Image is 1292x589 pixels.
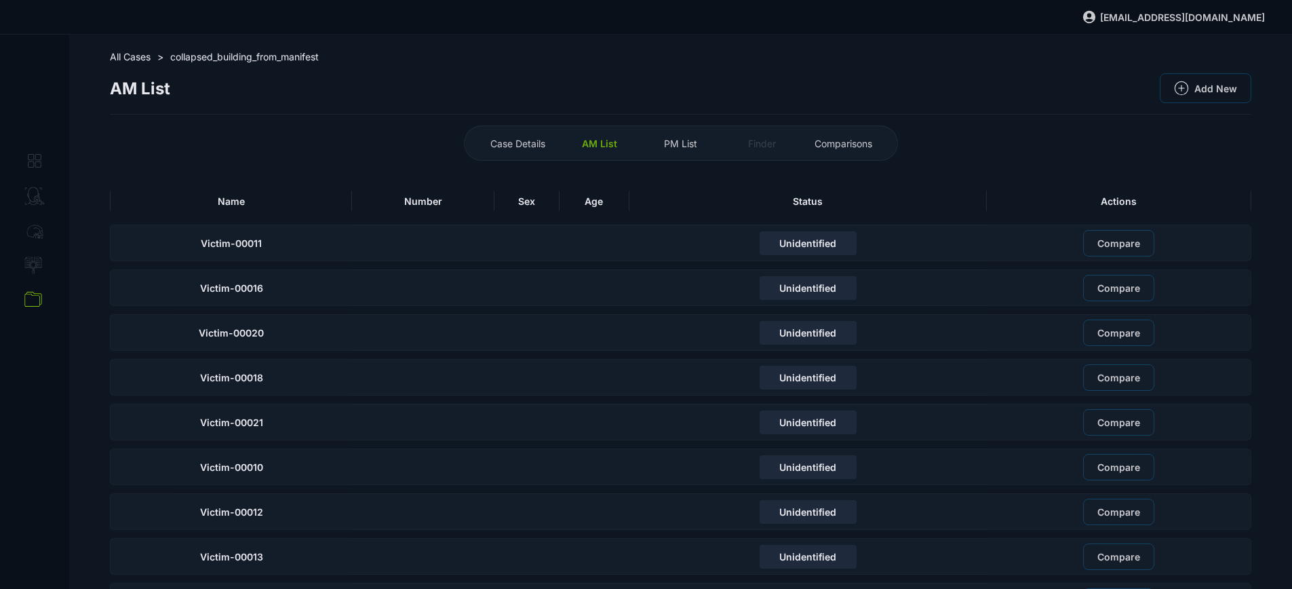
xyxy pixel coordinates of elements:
span: Compare [1097,506,1140,518]
span: Victim-00021 [200,417,263,428]
span: Compare [1097,551,1140,563]
span: Compare [1097,237,1140,249]
span: AM List [110,79,170,98]
span: Unidentified [779,327,836,339]
span: Victim-00018 [200,372,263,383]
button: Compare [1083,454,1154,480]
span: Victim-00010 [200,461,263,473]
span: Unidentified [779,461,836,473]
span: > [157,51,163,62]
span: Actions [1101,195,1137,207]
span: Unidentified [779,282,836,294]
button: Compare [1083,275,1154,301]
span: Name [218,195,245,207]
span: Compare [1097,327,1140,339]
span: All Cases [110,51,151,62]
span: [EMAIL_ADDRESS][DOMAIN_NAME] [1100,12,1265,23]
button: Compare [1083,499,1154,525]
span: Status [793,195,823,207]
span: PM List [664,138,697,149]
span: Compare [1097,417,1140,428]
button: Compare [1083,409,1154,436]
span: Victim-00013 [200,551,263,563]
span: collapsed_building_from_manifest [170,51,319,62]
span: Victim-00016 [200,282,263,294]
span: Number [404,195,442,207]
button: Compare [1083,544,1154,570]
span: Case Details [490,138,545,149]
span: Victim-00020 [199,327,264,339]
span: Sex [518,195,535,207]
span: Victim-00011 [201,237,262,249]
span: Compare [1097,282,1140,294]
span: Add New [1194,83,1237,94]
span: Victim-00012 [200,506,263,518]
button: Compare [1083,230,1154,256]
span: Compare [1097,372,1140,383]
span: Unidentified [779,506,836,518]
span: AM List [582,138,617,149]
span: Age [585,195,603,207]
span: Unidentified [779,417,836,428]
button: Compare [1083,320,1154,346]
span: Unidentified [779,372,836,383]
span: Compare [1097,461,1140,473]
button: Add New [1160,73,1251,103]
img: svg%3e [1082,9,1097,24]
button: Compare [1083,364,1154,391]
span: Comparisons [815,138,872,149]
span: Unidentified [779,237,836,249]
span: Unidentified [779,551,836,563]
